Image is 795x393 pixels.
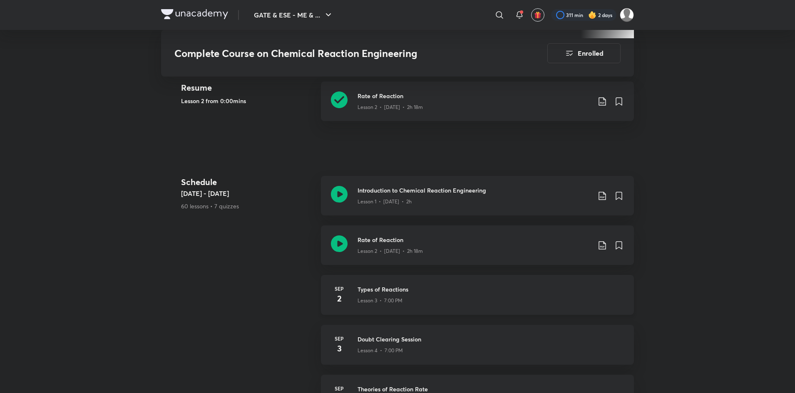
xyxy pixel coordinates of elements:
h3: Rate of Reaction [358,235,591,244]
p: Lesson 3 • 7:00 PM [358,297,402,304]
button: avatar [531,8,544,22]
h3: Doubt Clearing Session [358,335,624,344]
img: avatar [534,11,542,19]
h5: Lesson 2 from 0:00mins [181,96,314,105]
button: Enrolled [547,43,621,63]
img: Company Logo [161,9,228,19]
h4: Schedule [181,176,314,188]
h3: Complete Course on Chemical Reaction Engineering [174,47,500,59]
img: Prakhar Mishra [620,8,634,22]
p: Lesson 2 • [DATE] • 2h 18m [358,247,423,255]
h4: 3 [331,342,348,355]
h3: Introduction to Chemical Reaction Engineering [358,186,591,195]
p: Lesson 4 • 7:00 PM [358,347,403,354]
h3: Types of Reactions [358,285,624,294]
a: Sep3Doubt Clearing SessionLesson 4 • 7:00 PM [321,325,634,375]
a: Rate of ReactionLesson 2 • [DATE] • 2h 18m [321,82,634,131]
a: Sep2Types of ReactionsLesson 3 • 7:00 PM [321,275,634,325]
p: 60 lessons • 7 quizzes [181,202,314,210]
h6: Sep [331,285,348,292]
button: GATE & ESE - ME & ... [249,7,338,23]
h6: Sep [331,385,348,392]
h5: [DATE] - [DATE] [181,188,314,198]
img: streak [588,11,596,19]
h4: Resume [181,82,314,94]
p: Lesson 1 • [DATE] • 2h [358,198,412,205]
p: Lesson 2 • [DATE] • 2h 18m [358,104,423,111]
h3: Rate of Reaction [358,91,591,100]
a: Introduction to Chemical Reaction EngineeringLesson 1 • [DATE] • 2h [321,176,634,225]
a: Rate of ReactionLesson 2 • [DATE] • 2h 18m [321,225,634,275]
h4: 2 [331,292,348,305]
a: Company Logo [161,9,228,21]
h6: Sep [331,335,348,342]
